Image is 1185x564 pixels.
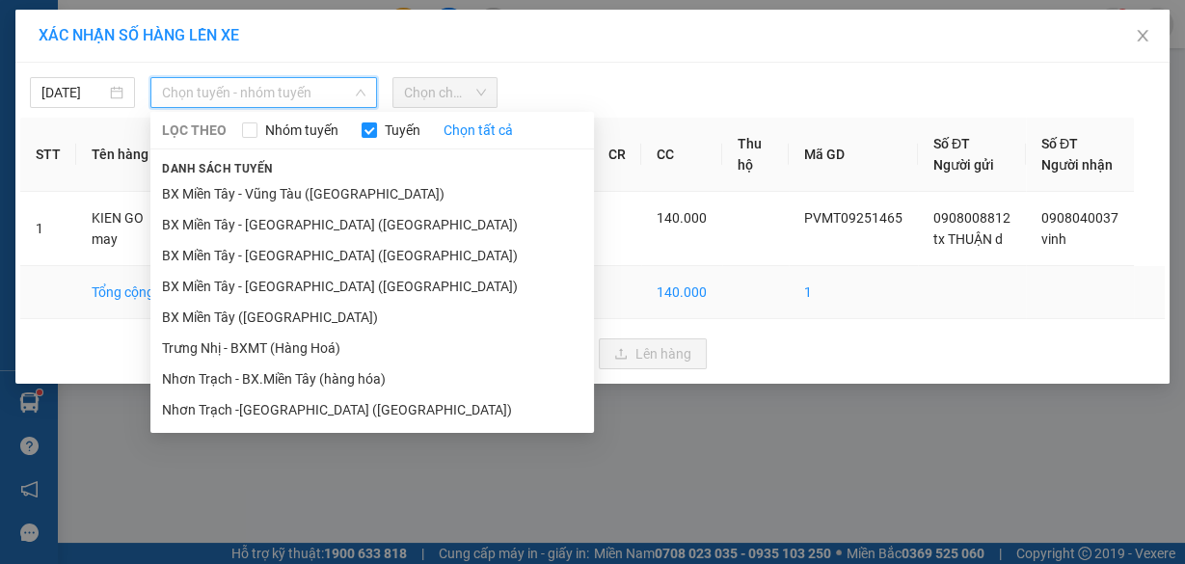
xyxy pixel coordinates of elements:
span: XÁC NHẬN SỐ HÀNG LÊN XE [39,26,239,44]
span: tx THUẬN d [933,231,1003,247]
a: Chọn tất cả [444,120,513,141]
li: Nhơn Trạch -[GEOGRAPHIC_DATA] ([GEOGRAPHIC_DATA]) [150,394,594,425]
li: Nhơn Trạch - BX.Miền Tây (hàng hóa) [150,363,594,394]
th: CR [593,118,641,192]
li: Trưng Nhị - BXMT (Hàng Hoá) [150,333,594,363]
span: DĐ: [165,123,193,144]
span: Nhận: [165,18,210,39]
span: 0908040037 [1041,210,1118,226]
span: vinh [1041,231,1066,247]
span: Người gửi [933,157,994,173]
button: uploadLên hàng [599,338,707,369]
td: Tổng cộng [76,266,170,319]
span: 0908008812 [933,210,1010,226]
span: Chọn chuyến [404,78,486,107]
span: 140.000 [657,210,707,226]
span: Tuyến [377,120,428,141]
span: Số ĐT [933,136,970,151]
span: Người nhận [1041,157,1113,173]
div: HANG NGOAI [165,16,331,63]
span: down [355,87,366,98]
td: 140.000 [641,266,722,319]
th: STT [20,118,76,192]
div: vinh [165,63,331,86]
span: Chọn tuyến - nhóm tuyến [162,78,365,107]
li: BX Miền Tây - [GEOGRAPHIC_DATA] ([GEOGRAPHIC_DATA]) [150,209,594,240]
th: Tên hàng [76,118,170,192]
div: 0908008812 [16,86,151,113]
div: 0908040037 [165,86,331,113]
span: Nhóm tuyến [257,120,346,141]
div: PV Miền Tây [16,16,151,63]
span: close [1135,28,1150,43]
th: CC [641,118,722,192]
th: Mã GD [789,118,918,192]
li: BX Miền Tây - Vũng Tàu ([GEOGRAPHIC_DATA]) [150,178,594,209]
span: PVMT09251465 [804,210,902,226]
span: Gửi: [16,18,46,39]
li: BX Miền Tây - [GEOGRAPHIC_DATA] ([GEOGRAPHIC_DATA]) [150,240,594,271]
input: 13/09/2025 [41,82,106,103]
td: 1 [789,266,918,319]
span: Số ĐT [1041,136,1078,151]
div: tx THUẬN d [16,63,151,86]
span: LỌC THEO [162,120,227,141]
li: BX Miền Tây - [GEOGRAPHIC_DATA] ([GEOGRAPHIC_DATA]) [150,271,594,302]
td: 1 [20,192,76,266]
span: long son [193,113,304,147]
td: KIEN GO may [76,192,170,266]
th: Thu hộ [722,118,789,192]
button: Close [1116,10,1170,64]
span: Danh sách tuyến [150,160,284,177]
li: BX Miền Tây ([GEOGRAPHIC_DATA]) [150,302,594,333]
